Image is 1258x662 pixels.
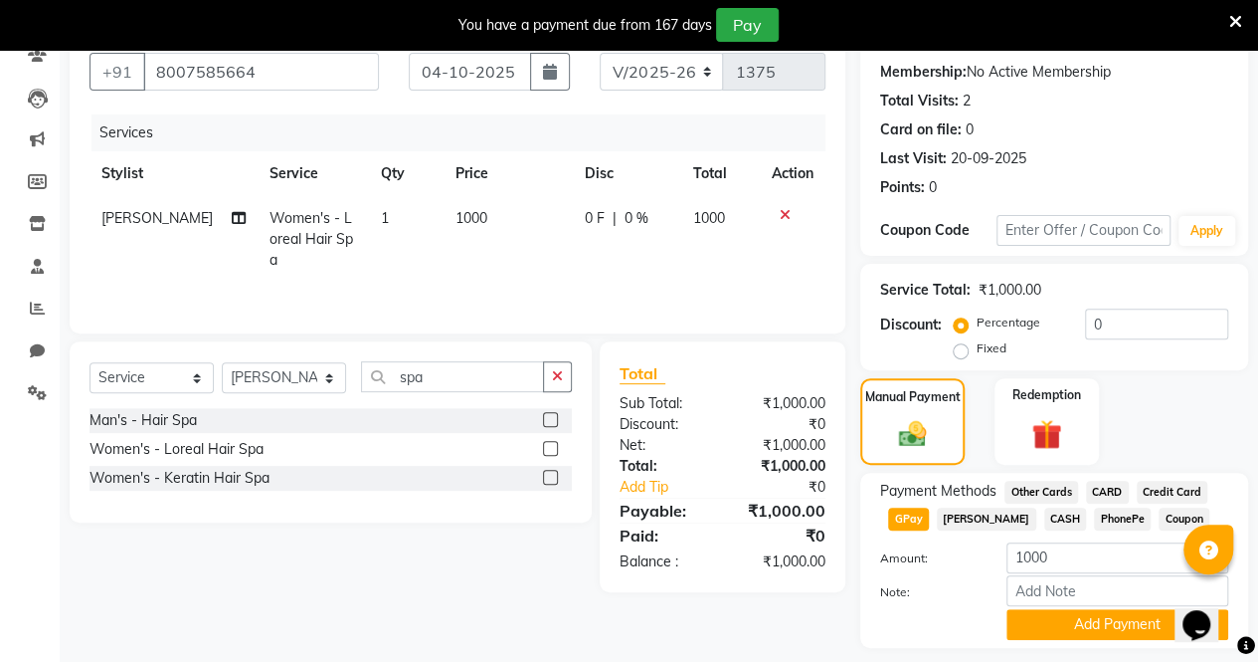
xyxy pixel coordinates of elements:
div: Payable: [605,499,723,523]
div: 20-09-2025 [951,148,1026,169]
span: CASH [1044,508,1087,531]
span: Other Cards [1004,481,1078,504]
div: 0 [929,177,937,198]
span: 0 % [625,208,648,229]
input: Amount [1006,543,1228,573]
button: Apply [1178,216,1235,246]
div: Total: [605,456,723,477]
div: ₹0 [722,524,840,548]
label: Redemption [1012,386,1081,404]
span: 0 F [585,208,605,229]
span: [PERSON_NAME] [937,508,1036,531]
span: 1000 [692,209,724,227]
div: ₹1,000.00 [722,552,840,572]
span: 1 [381,209,389,227]
div: Discount: [880,315,942,335]
div: Paid: [605,524,723,548]
th: Service [258,151,369,196]
th: Action [760,151,825,196]
div: Women's - Loreal Hair Spa [90,439,264,460]
div: ₹1,000.00 [722,499,840,523]
span: Coupon [1159,508,1209,531]
span: 1000 [455,209,487,227]
th: Disc [573,151,680,196]
th: Stylist [90,151,258,196]
div: You have a payment due from 167 days [458,15,712,36]
button: Pay [716,8,779,42]
img: _gift.svg [1022,416,1071,453]
iframe: chat widget [1174,582,1238,642]
span: CARD [1086,481,1129,504]
span: GPay [888,508,929,531]
div: No Active Membership [880,62,1228,83]
div: Net: [605,435,723,456]
div: Points: [880,177,925,198]
div: ₹1,000.00 [722,435,840,456]
input: Enter Offer / Coupon Code [996,215,1170,246]
label: Amount: [865,550,991,567]
div: Services [91,114,840,151]
th: Price [444,151,573,196]
input: Add Note [1006,575,1228,606]
div: ₹0 [742,477,840,498]
div: Women's - Keratin Hair Spa [90,468,270,489]
img: _cash.svg [890,418,936,450]
input: Search by Name/Mobile/Email/Code [143,53,379,91]
div: Membership: [880,62,967,83]
div: Discount: [605,414,723,435]
label: Manual Payment [865,388,961,406]
button: Add Payment [1006,609,1228,640]
div: ₹1,000.00 [722,393,840,414]
div: Last Visit: [880,148,947,169]
span: Payment Methods [880,481,996,502]
span: Women's - Loreal Hair Spa [270,209,353,269]
span: PhonePe [1094,508,1151,531]
th: Total [680,151,760,196]
div: ₹1,000.00 [979,280,1041,301]
label: Fixed [977,339,1006,357]
a: Add Tip [605,477,742,498]
span: Total [620,363,665,384]
input: Search or Scan [361,361,544,392]
div: Balance : [605,552,723,572]
button: +91 [90,53,145,91]
div: ₹0 [722,414,840,435]
div: Total Visits: [880,91,959,111]
th: Qty [369,151,444,196]
label: Percentage [977,314,1040,331]
div: Man's - Hair Spa [90,410,197,431]
span: [PERSON_NAME] [101,209,213,227]
span: Credit Card [1137,481,1208,504]
label: Note: [865,583,991,601]
div: 0 [966,119,974,140]
span: | [613,208,617,229]
div: ₹1,000.00 [722,456,840,477]
div: Sub Total: [605,393,723,414]
div: Card on file: [880,119,962,140]
div: Coupon Code [880,220,996,241]
div: 2 [963,91,971,111]
div: Service Total: [880,280,971,301]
